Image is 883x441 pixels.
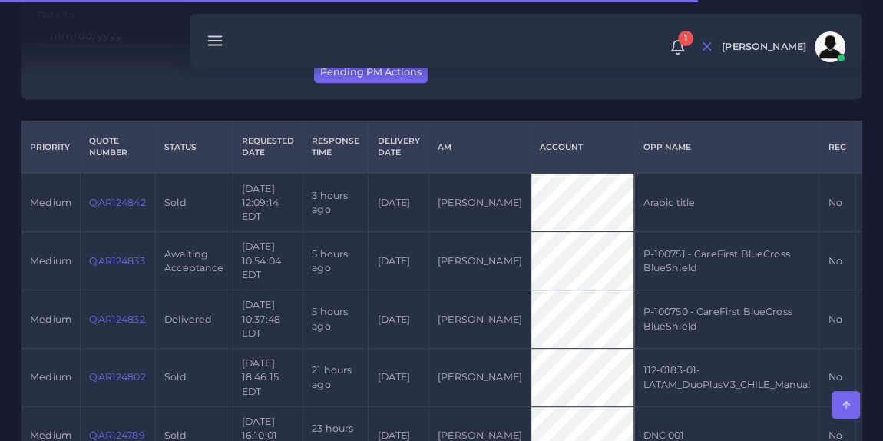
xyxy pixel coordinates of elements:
th: Status [155,121,233,174]
td: [DATE] 18:46:15 EDT [233,349,303,407]
td: No [819,349,855,407]
span: medium [30,429,71,441]
span: medium [30,313,71,325]
td: [PERSON_NAME] [428,290,531,349]
td: Delivered [155,290,233,349]
td: P-100751 - CareFirst BlueCross BlueShield [634,232,819,290]
th: Account [531,121,633,174]
td: P-100750 - CareFirst BlueCross BlueShield [634,290,819,349]
td: 5 hours ago [303,232,369,290]
td: [PERSON_NAME] [428,173,531,231]
td: [PERSON_NAME] [428,232,531,290]
span: medium [30,255,71,267]
td: 5 hours ago [303,290,369,349]
td: 21 hours ago [303,349,369,407]
td: [PERSON_NAME] [428,349,531,407]
td: [DATE] 10:37:48 EDT [233,290,303,349]
td: Awaiting Acceptance [155,232,233,290]
a: QAR124833 [89,255,144,267]
a: [PERSON_NAME]avatar [714,31,851,62]
td: No [819,232,855,290]
td: Sold [155,173,233,231]
td: [DATE] [369,290,428,349]
td: [DATE] 12:09:14 EDT [233,173,303,231]
span: medium [30,371,71,383]
th: Requested Date [233,121,303,174]
a: QAR124802 [89,371,145,383]
td: [DATE] [369,173,428,231]
td: [DATE] [369,349,428,407]
span: 1 [678,31,693,46]
th: Opp Name [634,121,819,174]
th: Priority [21,121,81,174]
td: No [819,173,855,231]
span: medium [30,197,71,208]
th: REC [819,121,855,174]
a: 1 [664,39,691,55]
a: QAR124842 [89,197,145,208]
img: avatar [815,31,845,62]
td: No [819,290,855,349]
a: QAR124832 [89,313,144,325]
td: [DATE] [369,232,428,290]
td: 3 hours ago [303,173,369,231]
td: Arabic title [634,173,819,231]
span: [PERSON_NAME] [722,42,806,52]
th: Quote Number [81,121,156,174]
th: Delivery Date [369,121,428,174]
th: AM [428,121,531,174]
td: [DATE] 10:54:04 EDT [233,232,303,290]
th: Response Time [303,121,369,174]
td: 112-0183-01-LATAM_DuoPlusV3_CHILE_Manual [634,349,819,407]
a: QAR124789 [89,429,144,441]
td: Sold [155,349,233,407]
